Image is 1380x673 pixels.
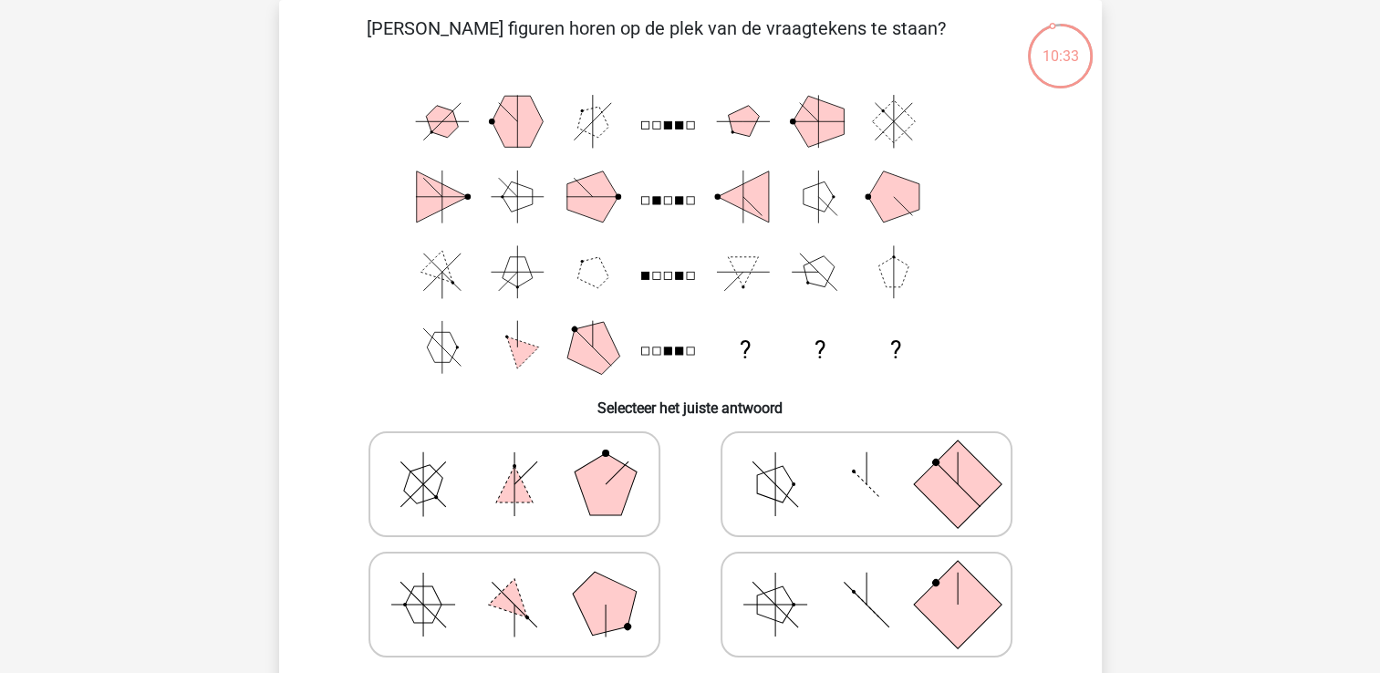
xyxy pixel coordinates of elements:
[308,385,1073,417] h6: Selecteer het juiste antwoord
[739,336,750,364] text: ?
[815,336,825,364] text: ?
[889,336,900,364] text: ?
[308,15,1004,69] p: [PERSON_NAME] figuren horen op de plek van de vraagtekens te staan?
[1026,22,1095,67] div: 10:33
